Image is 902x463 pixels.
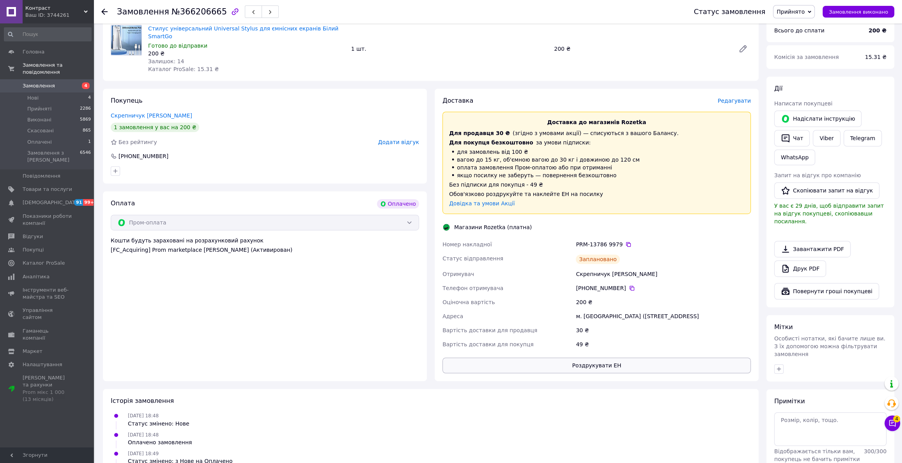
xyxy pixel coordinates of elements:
[148,43,207,49] span: Готово до відправки
[88,94,91,102] span: 4
[774,241,851,257] a: Завантажити PDF
[111,246,419,254] div: [FC_Acquiring] Prom marketplace [PERSON_NAME] (Активирован)
[148,50,345,57] div: 200 ₴
[452,223,534,231] div: Магазини Rozetka (платна)
[844,130,882,146] a: Telegram
[774,323,793,331] span: Мітки
[27,127,54,134] span: Скасовані
[128,413,159,418] span: [DATE] 18:48
[865,54,886,60] span: 15.31 ₴
[128,438,192,446] div: Оплачено замовлення
[774,54,839,60] span: Комісія за замовлення
[774,100,832,107] span: Написати покупцеві
[547,119,646,125] span: Доставка до магазинів Rozetka
[449,181,744,189] div: Без підписки для покупця - 49 ₴
[128,432,159,438] span: [DATE] 18:48
[23,186,72,193] span: Товари та послуги
[893,415,900,422] span: 4
[23,287,72,301] span: Інструменти веб-майстра та SEO
[23,361,62,368] span: Налаштування
[23,173,60,180] span: Повідомлення
[23,62,94,76] span: Замовлення та повідомлення
[442,271,474,277] span: Отримувач
[774,182,879,199] button: Скопіювати запит на відгук
[23,348,42,355] span: Маркет
[80,105,91,112] span: 2286
[442,97,473,104] span: Доставка
[23,233,43,240] span: Відгуки
[348,43,551,54] div: 1 шт.
[574,323,752,337] div: 30 ₴
[378,139,419,145] span: Додати відгук
[884,415,900,431] button: Чат з покупцем4
[80,116,91,123] span: 5869
[23,328,72,342] span: Гаманець компанії
[128,451,159,456] span: [DATE] 18:49
[449,139,533,146] span: Для покупця безкоштовно
[111,25,141,55] img: Стилус універсальний Universal Stylus для ємнісних екранів Білий SmartGo
[774,130,810,146] button: Чат
[442,285,503,291] span: Телефон отримувача
[111,199,135,207] span: Оплата
[111,97,143,104] span: Покупець
[774,110,861,127] button: Надіслати інструкцію
[574,337,752,351] div: 49 ₴
[449,148,744,156] li: для замовлень від 100 ₴
[83,199,96,206] span: 99+
[111,237,419,254] div: Кошти будуть зараховані на розрахунковий рахунок
[774,335,885,357] span: Особисті нотатки, які бачите лише ви. З їх допомогою можна фільтрувати замовлення
[829,9,888,15] span: Замовлення виконано
[735,41,751,57] a: Редагувати
[111,112,192,119] a: Скрепничук [PERSON_NAME]
[23,389,72,403] div: Prom мікс 1 000 (13 місяців)
[442,241,492,248] span: Номер накладної
[774,448,860,462] span: Відображається тільки вам, покупець не бачить примітки
[774,85,782,92] span: Дії
[774,260,826,277] a: Друк PDF
[4,27,92,41] input: Пошук
[27,105,51,112] span: Прийняті
[774,172,861,178] span: Запит на відгук про компанію
[774,27,824,34] span: Всього до сплати
[574,267,752,281] div: Скрепничук [PERSON_NAME]
[449,129,744,137] div: (згідно з умовами акції) — списуються з вашого Балансу.
[101,8,108,16] div: Повернутися назад
[88,139,91,146] span: 1
[117,7,169,16] span: Замовлення
[776,9,805,15] span: Прийнято
[574,295,752,309] div: 200 ₴
[868,27,886,34] b: 200 ₴
[377,199,419,208] div: Оплачено
[576,255,620,264] div: Заплановано
[23,273,50,280] span: Аналітика
[148,25,338,39] a: Стилус універсальний Universal Stylus для ємнісних екранів Білий SmartGo
[449,164,744,171] li: оплата замовлення Пром-оплатою або при отриманні
[23,48,44,55] span: Головна
[574,309,752,323] div: м. [GEOGRAPHIC_DATA] ([STREET_ADDRESS]
[774,150,815,165] a: WhatsApp
[23,260,65,267] span: Каталог ProSale
[449,139,744,146] div: за умови підписки:
[774,397,805,405] span: Примітки
[774,283,879,299] button: Повернути гроші покупцеві
[576,240,751,248] div: PRM-13786 9979
[864,448,886,454] span: 300 / 300
[25,5,84,12] span: Контраст
[74,199,83,206] span: 91
[576,284,751,292] div: [PHONE_NUMBER]
[23,374,72,403] span: [PERSON_NAME] та рахунки
[449,190,744,198] div: Обов'язково роздрукуйте та наклейте ЕН на посилку
[27,94,39,102] span: Нові
[27,139,52,146] span: Оплачені
[118,139,157,145] span: Без рейтингу
[118,152,169,160] div: [PHONE_NUMBER]
[27,116,51,123] span: Виконані
[23,213,72,227] span: Показники роботи компанії
[813,130,840,146] a: Viber
[449,200,515,207] a: Довідка та умови Акції
[148,66,219,72] span: Каталог ProSale: 15.31 ₴
[111,397,174,404] span: Історія замовлення
[774,203,884,224] span: У вас є 29 днів, щоб відправити запит на відгук покупцеві, скопіювавши посилання.
[694,8,766,16] div: Статус замовлення
[449,156,744,164] li: вагою до 15 кг, об'ємною вагою до 30 кг і довжиною до 120 см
